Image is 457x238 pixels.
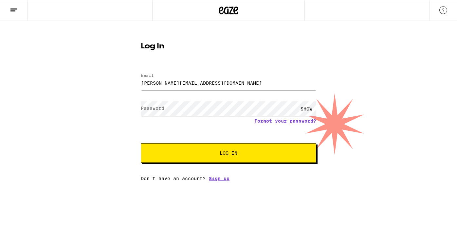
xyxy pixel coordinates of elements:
div: SHOW [297,101,316,116]
label: Email [141,73,154,77]
a: Forgot your password? [254,118,316,124]
span: Log In [220,151,237,155]
span: Hi. Need any help? [4,5,47,10]
label: Password [141,106,164,111]
input: Email [141,76,316,90]
div: Don't have an account? [141,176,316,181]
a: Sign up [209,176,229,181]
h1: Log In [141,42,316,50]
button: Log In [141,143,316,163]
